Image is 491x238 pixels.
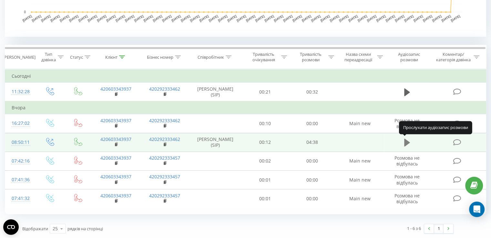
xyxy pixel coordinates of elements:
text: [DATE] [366,14,377,22]
div: Аудіозапис розмови [390,52,428,63]
td: 00:02 [242,152,289,170]
text: [DATE] [40,14,51,22]
a: 420603343937 [100,193,131,199]
text: [DATE] [189,14,200,22]
span: Розмова не відбулась [394,174,420,185]
text: [DATE] [394,14,405,22]
div: 1 - 6 з 6 [407,225,421,232]
text: [DATE] [385,14,395,22]
a: 420292333462 [149,136,180,142]
span: Відображати [22,226,48,232]
text: [DATE] [87,14,98,22]
a: 420292333457 [149,155,180,161]
text: [DATE] [124,14,135,22]
text: [DATE] [422,14,433,22]
div: 07:41:36 [12,174,29,186]
a: 1 [434,224,444,233]
text: [DATE] [292,14,302,22]
text: [DATE] [22,14,33,22]
text: [DATE] [208,14,219,22]
a: 420603343937 [100,155,131,161]
text: [DATE] [236,14,247,22]
text: [DATE] [217,14,228,22]
text: [DATE] [404,14,414,22]
div: Тривалість розмови [294,52,327,63]
div: [PERSON_NAME] [3,55,36,60]
div: 07:41:32 [12,192,29,205]
text: [DATE] [320,14,331,22]
td: 00:32 [289,83,335,102]
text: [DATE] [227,14,237,22]
a: 420603343937 [100,136,131,142]
text: [DATE] [432,14,442,22]
td: [PERSON_NAME] (SIP) [189,133,242,152]
div: Прослухати аудіозапис розмови [399,121,472,134]
div: 08:50:11 [12,136,29,149]
div: Коментар/категорія дзвінка [434,52,472,63]
text: [DATE] [329,14,340,22]
text: [DATE] [348,14,358,22]
text: [DATE] [357,14,368,22]
div: 25 [53,225,58,232]
text: [DATE] [78,14,88,22]
div: Співробітник [198,55,224,60]
text: [DATE] [180,14,191,22]
text: [DATE] [134,14,144,22]
text: [DATE] [31,14,42,22]
span: Розмова не відбулась [394,193,420,204]
td: 00:00 [289,189,335,208]
td: [PERSON_NAME] (SIP) [189,83,242,102]
div: Назва схеми переадресації [342,52,375,63]
td: 00:01 [242,189,289,208]
a: 420292333462 [149,86,180,92]
td: Main new [335,171,384,189]
td: 00:00 [289,152,335,170]
button: Open CMP widget [3,219,19,235]
text: [DATE] [115,14,126,22]
text: [DATE] [311,14,321,22]
td: Сьогодні [5,70,486,83]
a: 420292333457 [149,193,180,199]
td: 00:10 [242,114,289,133]
text: [DATE] [450,14,461,22]
td: Main new [335,189,384,208]
div: 11:32:28 [12,85,29,98]
text: [DATE] [301,14,312,22]
td: Main new [335,152,384,170]
text: [DATE] [50,14,60,22]
text: [DATE] [282,14,293,22]
div: Open Intercom Messenger [469,202,485,217]
text: [DATE] [441,14,451,22]
div: Тривалість очікування [248,52,280,63]
text: [DATE] [413,14,424,22]
text: [DATE] [273,14,284,22]
a: 420292333462 [149,117,180,124]
div: 07:42:16 [12,155,29,167]
text: [DATE] [376,14,386,22]
text: [DATE] [338,14,349,22]
text: [DATE] [106,14,116,22]
td: 00:00 [289,171,335,189]
span: Розмова не відбулась [394,117,420,129]
text: 0 [24,10,26,14]
a: 420292333457 [149,174,180,180]
text: [DATE] [152,14,163,22]
td: 04:38 [289,133,335,152]
td: 00:12 [242,133,289,152]
td: Вчора [5,101,486,114]
a: 420603343937 [100,174,131,180]
td: Main new [335,114,384,133]
td: 00:21 [242,83,289,102]
td: 00:00 [289,114,335,133]
text: [DATE] [68,14,79,22]
text: [DATE] [143,14,154,22]
text: [DATE] [171,14,181,22]
div: Тип дзвінка [41,52,56,63]
div: 16:27:02 [12,117,29,130]
a: 420603343937 [100,117,131,124]
text: [DATE] [161,14,172,22]
span: рядків на сторінці [67,226,103,232]
div: Статус [70,55,83,60]
text: [DATE] [264,14,274,22]
span: Розмова не відбулась [394,155,420,167]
